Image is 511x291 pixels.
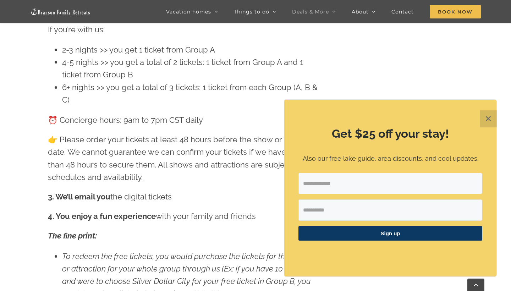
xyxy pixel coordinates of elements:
[30,7,90,16] img: Branson Family Retreats Logo
[430,5,481,18] span: Book Now
[166,9,211,14] span: Vacation homes
[298,154,482,164] p: Also our free lake guide, area discounts, and cool updates.
[292,9,329,14] span: Deals & More
[48,114,319,126] p: ⏰ Concierge hours: 9am to 7pm CST daily
[48,23,319,36] p: If you’re with us:
[48,191,319,203] p: the digital tickets
[298,226,482,241] button: Sign up
[480,110,497,127] button: Close
[62,56,319,81] li: 4-5 nights >> you get a total of 2 tickets: 1 ticket from Group A and 1 ticket from Group B
[48,231,97,240] strong: The fine print:
[48,212,156,221] strong: 4. You enjoy a fun experience
[391,9,414,14] span: Contact
[352,9,369,14] span: About
[62,81,319,106] li: 6+ nights >> you get a total of 3 tickets: 1 ticket from each Group (A, B & C)
[48,210,319,223] p: with your family and friends
[298,126,482,142] h2: Get $25 off your stay!
[48,192,110,201] strong: 3. We’ll email you
[298,199,482,221] input: First Name
[298,173,482,194] input: Email Address
[298,249,482,257] p: ​
[48,133,319,183] p: 👉 Please order your tickets at least 48 hours before the show or attraction date. We cannot guara...
[62,44,319,56] li: 2-3 nights >> you get 1 ticket from Group A
[234,9,269,14] span: Things to do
